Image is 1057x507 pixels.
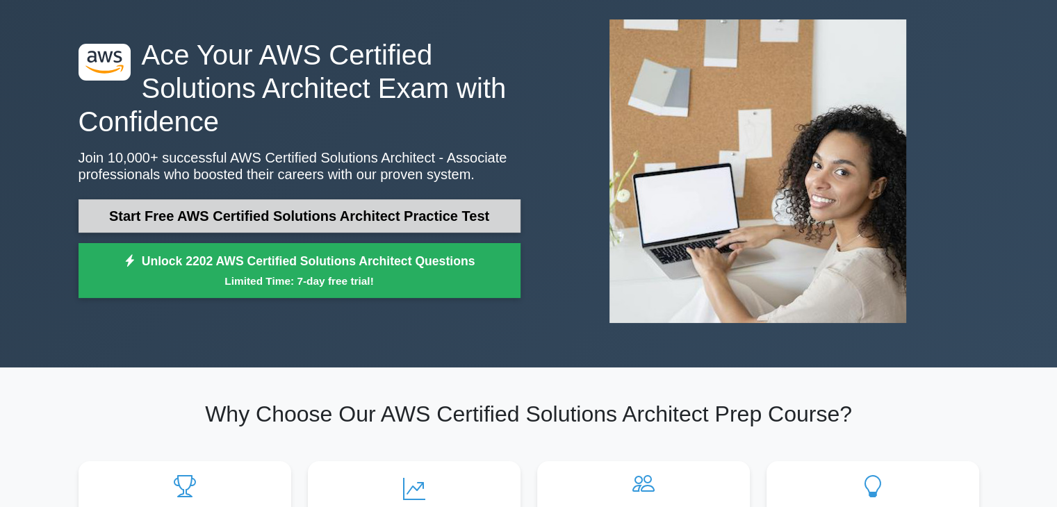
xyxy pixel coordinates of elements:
p: Join 10,000+ successful AWS Certified Solutions Architect - Associate professionals who boosted t... [79,149,521,183]
h2: Why Choose Our AWS Certified Solutions Architect Prep Course? [79,401,979,427]
small: Limited Time: 7-day free trial! [96,273,503,289]
a: Unlock 2202 AWS Certified Solutions Architect QuestionsLimited Time: 7-day free trial! [79,243,521,299]
h1: Ace Your AWS Certified Solutions Architect Exam with Confidence [79,38,521,138]
a: Start Free AWS Certified Solutions Architect Practice Test [79,199,521,233]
